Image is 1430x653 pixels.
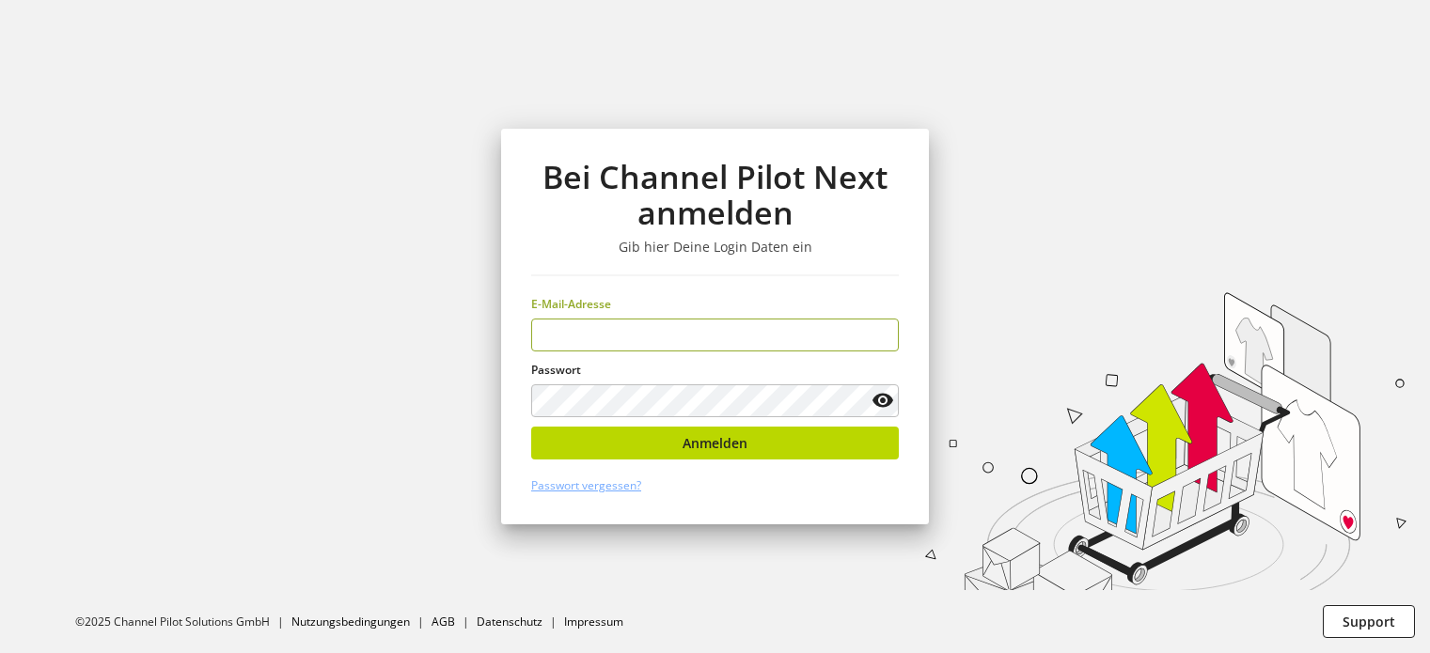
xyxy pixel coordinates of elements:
span: Anmelden [683,433,747,453]
a: Nutzungsbedingungen [291,614,410,630]
h1: Bei Channel Pilot Next anmelden [531,159,899,231]
a: Impressum [564,614,623,630]
span: E-Mail-Adresse [531,296,611,312]
li: ©2025 Channel Pilot Solutions GmbH [75,614,291,630]
span: Support [1343,612,1395,631]
h3: Gib hier Deine Login Daten ein [531,239,899,256]
a: Datenschutz [477,614,542,630]
span: Passwort [531,362,581,378]
button: Anmelden [531,427,899,459]
a: AGB [432,614,455,630]
button: Support [1323,605,1415,638]
a: Passwort vergessen? [531,477,641,493]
